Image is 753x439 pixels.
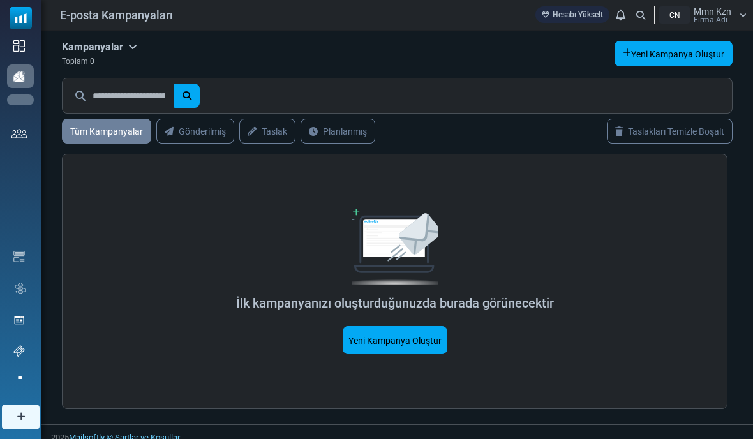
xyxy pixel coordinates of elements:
a: Taslak [239,119,295,144]
font: Toplam [62,57,88,66]
a: CN Mmn Kzn Firma Adı [659,6,747,24]
font: İlk kampanyanızı oluşturduğunuzda burada görünecektir [236,295,554,311]
a: Gönderilmiş [156,119,234,144]
font: Gönderilmiş [179,126,226,137]
font: Mmn Kzn [694,6,731,17]
a: Planlanmış [301,119,375,144]
font: Hesabı Yükselt [553,10,603,19]
font: Taslak [262,126,287,137]
img: campaigns-icon-active.png [13,71,25,82]
font: Tüm Kampanyalar [70,126,143,137]
a: Hesabı Yükselt [535,6,609,23]
a: Tüm Kampanyalar [62,119,151,144]
font: E-posta Kampanyaları [60,8,173,22]
font: Firma Adı [694,15,727,24]
img: email-templates-icon.svg [13,251,25,262]
font: 0 [90,57,94,66]
font: Planlanmış [323,126,367,137]
font: Yeni Kampanya Oluştur [631,49,724,59]
font: CN [669,11,680,20]
img: workflow.svg [13,281,27,296]
img: contacts-icon.svg [11,129,27,138]
img: dashboard-icon.svg [13,40,25,52]
font: Yeni Kampanya Oluştur [348,336,442,346]
font: Taslakları Temizle Boşalt [628,126,724,137]
font: Kampanyalar [62,41,123,53]
img: support-icon.svg [13,345,25,357]
img: mailsoftly_icon_blue_white.svg [10,7,32,29]
img: landing_pages.svg [13,315,25,326]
